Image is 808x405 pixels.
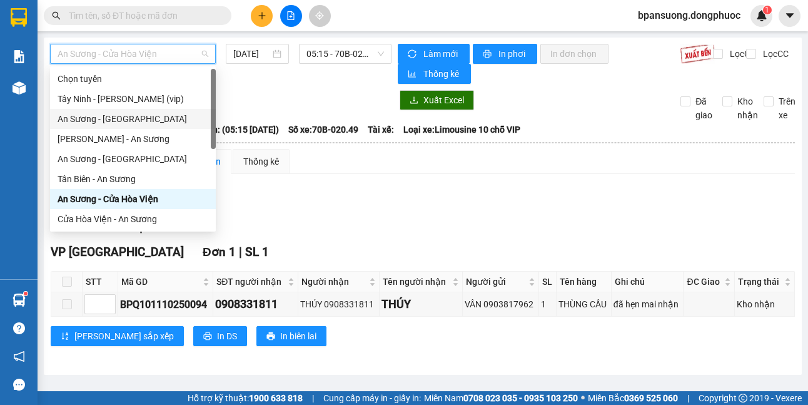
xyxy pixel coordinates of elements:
div: Tây Ninh - Hồ Chí Minh (vip) [50,89,216,109]
span: Thống kê [423,67,461,81]
span: download [410,96,418,106]
span: Tài xế: [368,123,394,136]
span: ĐC Giao [687,275,722,289]
span: message [13,379,25,391]
button: bar-chartThống kê [398,64,471,84]
span: Miền Bắc [588,391,678,405]
span: | [312,391,314,405]
div: An Sương - Cửa Hòa Viện [58,192,208,206]
button: syncLàm mới [398,44,470,64]
button: sort-ascending[PERSON_NAME] sắp xếp [51,326,184,346]
button: printerIn phơi [473,44,537,64]
span: printer [483,49,493,59]
div: Tân Biên - An Sương [58,172,208,186]
th: Tên hàng [557,272,612,292]
span: Lọc CR [725,47,757,61]
span: 05:15 - 70B-020.49 [306,44,384,63]
button: aim [309,5,331,27]
span: An Sương - Cửa Hòa Viện [58,44,208,63]
div: VÂN 0903817962 [465,297,537,311]
div: Tây Ninh - [PERSON_NAME] (vip) [58,92,208,106]
span: question-circle [13,322,25,334]
span: Làm mới [423,47,460,61]
strong: 1900 633 818 [249,393,303,403]
span: [PERSON_NAME] sắp xếp [74,329,174,343]
input: 12/10/2025 [233,47,270,61]
div: An Sương - [GEOGRAPHIC_DATA] [58,112,208,126]
span: bar-chart [408,69,418,79]
button: plus [251,5,273,27]
span: Đã giao [690,95,717,122]
span: In biên lai [280,329,316,343]
span: | [687,391,689,405]
span: notification [13,351,25,362]
span: SL 1 [245,245,269,259]
button: In đơn chọn [540,44,609,64]
span: Cung cấp máy in - giấy in: [323,391,421,405]
span: Loại xe: Limousine 10 chỗ VIP [403,123,520,136]
span: Trên xe [774,95,800,122]
div: Tân Biên - An Sương [50,169,216,189]
span: caret-down [784,10,795,21]
div: Cửa Hòa Viện - An Sương [58,212,208,226]
div: Chọn tuyến [58,72,208,86]
span: Kho nhận [732,95,763,122]
span: search [52,11,61,20]
div: Chọn tuyến [50,69,216,89]
button: printerIn DS [193,326,247,346]
span: bpansuong.dongphuoc [628,8,750,23]
span: Tên người nhận [383,275,450,289]
span: Người nhận [301,275,366,289]
th: Ghi chú [612,272,684,292]
div: THÙNG CẦU [558,297,609,311]
div: An Sương - Châu Thành [50,109,216,129]
span: Miền Nam [424,391,578,405]
span: plus [258,11,266,20]
div: [PERSON_NAME] - An Sương [58,132,208,146]
img: warehouse-icon [13,81,26,95]
sup: 1 [763,6,772,14]
span: Lọc CC [758,47,790,61]
span: | [239,245,242,259]
span: SĐT người nhận [216,275,285,289]
span: Số xe: 70B-020.49 [288,123,358,136]
span: sync [408,49,418,59]
div: BPQ101110250094 [120,297,211,312]
input: Tìm tên, số ĐT hoặc mã đơn [69,9,216,23]
td: 0908331811 [213,292,298,317]
img: logo-vxr [11,8,27,27]
div: 1 [541,297,554,311]
div: An Sương - Tân Biên [50,149,216,169]
div: Cửa Hòa Viện - An Sương [50,209,216,229]
button: downloadXuất Excel [400,90,474,110]
img: icon-new-feature [756,10,767,21]
span: printer [203,332,212,342]
span: VP [GEOGRAPHIC_DATA] [51,245,184,259]
span: 1 [765,6,769,14]
button: file-add [280,5,302,27]
span: In DS [217,329,237,343]
div: THÚY 0908331811 [300,297,377,311]
span: Đơn 1 [203,245,236,259]
img: warehouse-icon [13,294,26,307]
div: đã hẹn mai nhận [614,297,682,311]
span: printer [266,332,275,342]
div: An Sương - [GEOGRAPHIC_DATA] [58,152,208,166]
button: caret-down [779,5,800,27]
span: In phơi [498,47,527,61]
span: Trạng thái [738,275,782,289]
strong: 0708 023 035 - 0935 103 250 [463,393,578,403]
span: Xuất Excel [423,93,464,107]
td: THÚY [380,292,463,317]
div: Châu Thành - An Sương [50,129,216,149]
th: SL [539,272,557,292]
td: BPQ101110250094 [118,292,213,317]
span: Hỗ trợ kỹ thuật: [188,391,303,405]
sup: 1 [24,292,28,295]
span: aim [315,11,324,20]
div: Thống kê [243,155,279,168]
th: STT [83,272,118,292]
span: Chuyến: (05:15 [DATE]) [188,123,279,136]
span: Mã GD [121,275,200,289]
div: Kho nhận [737,297,792,311]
